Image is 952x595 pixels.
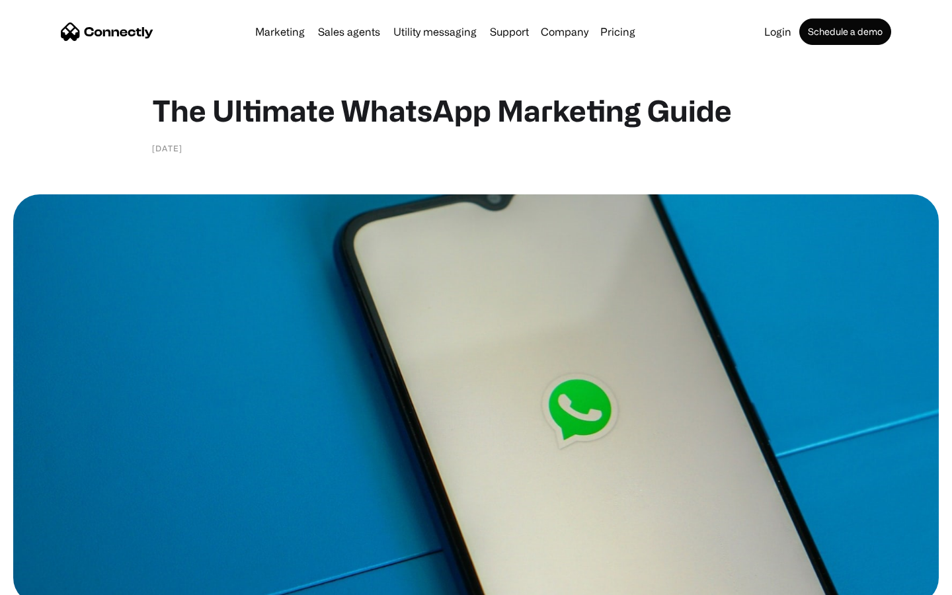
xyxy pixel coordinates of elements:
[152,93,800,128] h1: The Ultimate WhatsApp Marketing Guide
[595,26,641,37] a: Pricing
[541,22,588,41] div: Company
[61,22,153,42] a: home
[537,22,592,41] div: Company
[485,26,534,37] a: Support
[250,26,310,37] a: Marketing
[152,141,182,155] div: [DATE]
[26,572,79,590] ul: Language list
[759,26,797,37] a: Login
[388,26,482,37] a: Utility messaging
[799,19,891,45] a: Schedule a demo
[313,26,385,37] a: Sales agents
[13,572,79,590] aside: Language selected: English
